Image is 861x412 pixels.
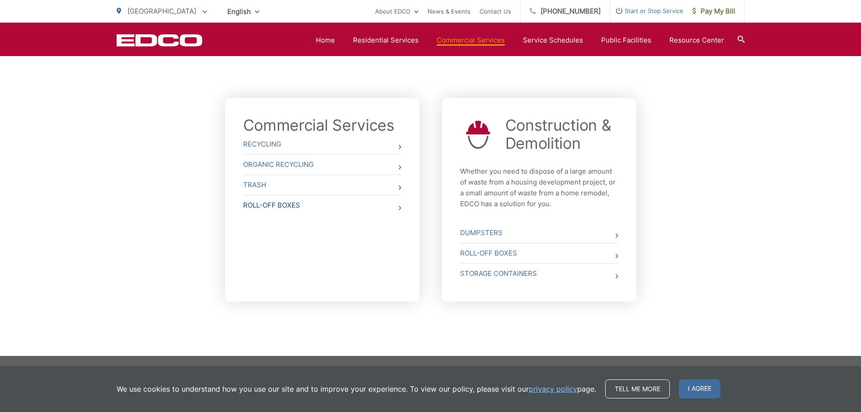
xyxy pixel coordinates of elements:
a: Organic Recycling [243,155,401,175]
a: Construction & Demolition [505,116,618,152]
a: About EDCO [375,6,419,17]
a: EDCD logo. Return to the homepage. [117,34,202,47]
a: Roll-Off Boxes [243,195,401,215]
a: Contact Us [480,6,511,17]
a: Service Schedules [523,35,583,46]
a: privacy policy [529,384,577,394]
a: Storage Containers [460,264,618,284]
a: Resource Center [669,35,724,46]
a: Residential Services [353,35,419,46]
a: Commercial Services [243,116,395,134]
a: Roll-Off Boxes [460,243,618,263]
a: Public Facilities [601,35,651,46]
a: Home [316,35,335,46]
span: [GEOGRAPHIC_DATA] [127,7,196,15]
p: We use cookies to understand how you use our site and to improve your experience. To view our pol... [117,384,596,394]
span: English [221,4,266,19]
a: Recycling [243,134,401,154]
a: Trash [243,175,401,195]
a: Dumpsters [460,223,618,243]
a: News & Events [428,6,470,17]
a: Tell me more [605,379,670,398]
p: Whether you need to dispose of a large amount of waste from a housing development project, or a s... [460,166,618,209]
span: I agree [679,379,720,398]
a: Commercial Services [437,35,505,46]
span: Pay My Bill [692,6,735,17]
